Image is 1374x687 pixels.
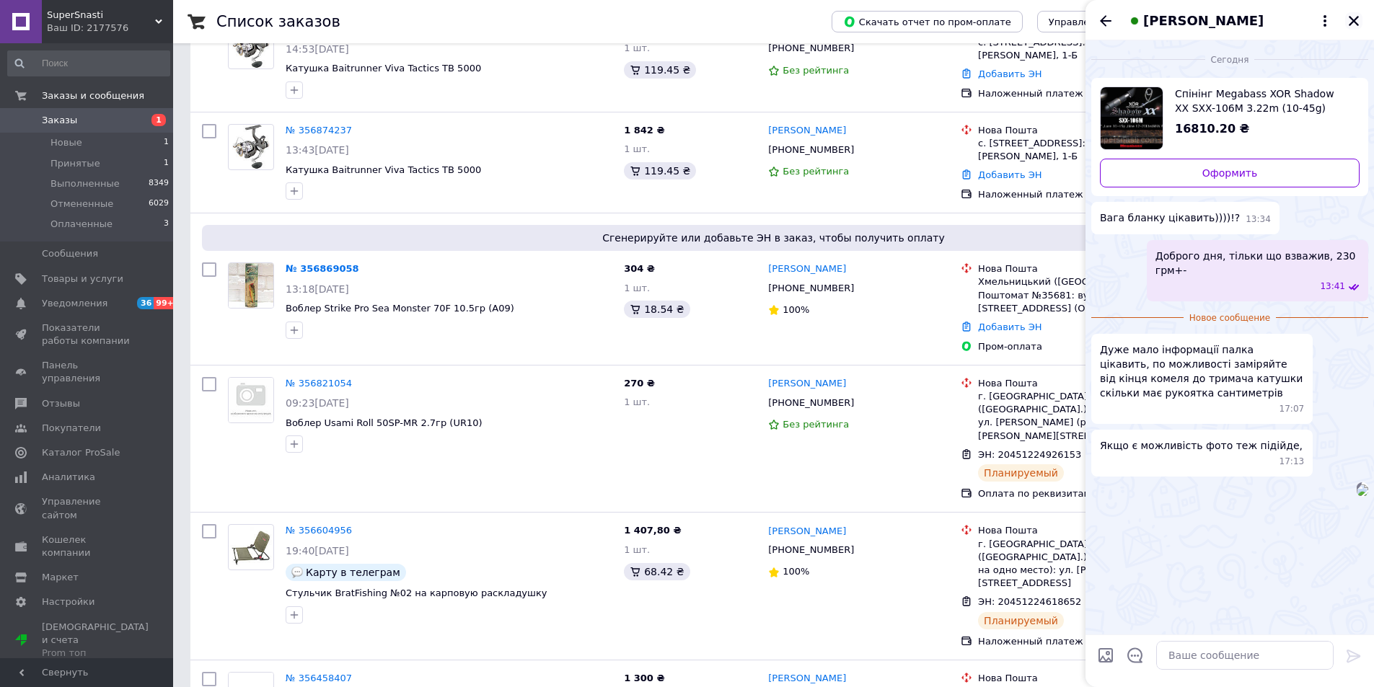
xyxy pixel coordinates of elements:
div: Планируемый [978,612,1064,629]
span: Кошелек компании [42,533,133,559]
span: 1 842 ₴ [624,125,664,136]
span: Вага бланку цікавить))))!? [1100,210,1240,226]
span: Якщо є можливість фото теж підійде, [1100,438,1303,453]
a: № 356604956 [286,525,352,536]
span: SuperSnasti [47,9,155,22]
a: № 356874237 [286,125,352,136]
span: 13:41 12.08.2025 [1320,280,1345,293]
span: Дуже мало інформації палка цікавить, по можливості заміряйте від кінця комеля до тримача катушки ... [1100,342,1304,400]
span: 6029 [149,198,169,210]
img: :speech_balloon: [291,567,303,578]
span: 270 ₴ [624,378,655,389]
span: Сегодня [1205,54,1255,66]
div: с. [STREET_ADDRESS]: вул. [PERSON_NAME], 1-Б [978,137,1180,163]
div: г. [GEOGRAPHIC_DATA] ([GEOGRAPHIC_DATA].), №316 (до 30 кг на одно место): ул. [PERSON_NAME][STREE... [978,538,1180,590]
img: Фото товару [229,378,273,422]
a: Фото товару [228,377,274,423]
span: Новые [50,136,82,149]
div: Prom топ [42,647,149,660]
span: 1 300 ₴ [624,673,664,683]
span: Панель управления [42,359,133,385]
span: Управление сайтом [42,495,133,521]
span: 1 [151,114,166,126]
a: Катушка Baitrunner Viva Tactics TB 5000 [286,63,481,74]
div: Нова Пошта [978,377,1180,390]
div: 12.08.2025 [1091,52,1368,66]
input: Поиск [7,50,170,76]
span: 09:23[DATE] [286,397,349,409]
span: Выполненные [50,177,120,190]
div: [PHONE_NUMBER] [765,39,857,58]
div: Нова Пошта [978,524,1180,537]
div: с. [STREET_ADDRESS]: вул. [PERSON_NAME], 1-Б [978,36,1180,62]
span: Покупатели [42,422,101,435]
h1: Список заказов [216,13,340,30]
div: г. [GEOGRAPHIC_DATA] ([GEOGRAPHIC_DATA].), №13 (до 30 кг): ул. [PERSON_NAME] (ран. [PERSON_NAME][... [978,390,1180,443]
div: Нова Пошта [978,124,1180,137]
div: Планируемый [978,464,1064,482]
a: Фото товару [228,262,274,309]
span: Новое сообщение [1184,312,1276,324]
span: Отзывы [42,397,80,410]
div: 119.45 ₴ [624,162,696,179]
span: 1 шт. [624,544,650,555]
img: 5057720139_w640_h640_spinning-megabass-xor.jpg [1101,87,1163,149]
span: Управление статусами [1049,17,1162,27]
div: [PHONE_NUMBER] [765,394,857,412]
span: 13:34 12.08.2025 [1246,213,1271,226]
a: Посмотреть товар [1100,87,1360,150]
img: ed98f17e-da7d-46fe-bf0e-588622b88931 [1357,484,1368,496]
span: Принятые [50,157,100,170]
span: Доброго дня, тільки що взважив, 230 грм+- [1155,249,1360,278]
div: Наложенный платеж [978,188,1180,201]
img: Фото товару [229,263,273,308]
span: [DEMOGRAPHIC_DATA] и счета [42,621,149,660]
a: Добавить ЭН [978,322,1041,332]
a: Воблер Usami Roll 50SP-MR 2.7гр (UR10) [286,417,483,428]
span: 8349 [149,177,169,190]
div: Нова Пошта [978,672,1180,685]
div: Наложенный платеж [978,635,1180,648]
span: 304 ₴ [624,263,655,274]
button: Скачать отчет по пром-оплате [832,11,1023,32]
a: [PERSON_NAME] [768,124,846,138]
div: Ваш ID: 2177576 [47,22,173,35]
div: 68.42 ₴ [624,563,690,580]
span: 1 407,80 ₴ [624,525,681,536]
span: Спінінг Megabass XOR Shadow XX SXX-106M 3.22m (10-45g) [1175,87,1348,115]
div: Пром-оплата [978,340,1180,353]
div: [PHONE_NUMBER] [765,141,857,159]
span: 19:40[DATE] [286,545,349,557]
a: Катушка Baitrunner Viva Tactics TB 5000 [286,164,481,175]
a: Воблер Strike Pro Sea Monster 70F 10.5гр (A09) [286,303,514,314]
span: Без рейтинга [783,65,849,76]
div: Наложенный платеж [978,87,1180,100]
img: Фото товару [232,24,269,68]
span: 99+ [154,297,177,309]
div: 119.45 ₴ [624,61,696,79]
a: [PERSON_NAME] [768,525,846,538]
button: Управление статусами [1037,11,1173,32]
span: Стульчик BratFishing №02 на карповую раскладушку [286,588,547,598]
span: Аналитика [42,471,95,484]
span: 13:18[DATE] [286,283,349,295]
span: 1 [164,157,169,170]
span: 13:43[DATE] [286,144,349,156]
div: [PHONE_NUMBER] [765,541,857,559]
span: 100% [783,304,809,315]
div: Оплата по реквизитам [978,487,1180,500]
span: 1 шт. [624,143,650,154]
span: 36 [137,297,154,309]
div: Нова Пошта [978,262,1180,275]
span: 3 [164,218,169,231]
span: Заказы [42,114,77,127]
a: [PERSON_NAME] [768,262,846,276]
span: Показатели работы компании [42,322,133,347]
img: Фото товару [232,125,269,169]
a: Фото товару [228,524,274,570]
span: Оплаченные [50,218,113,231]
span: 1 шт. [624,43,650,53]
